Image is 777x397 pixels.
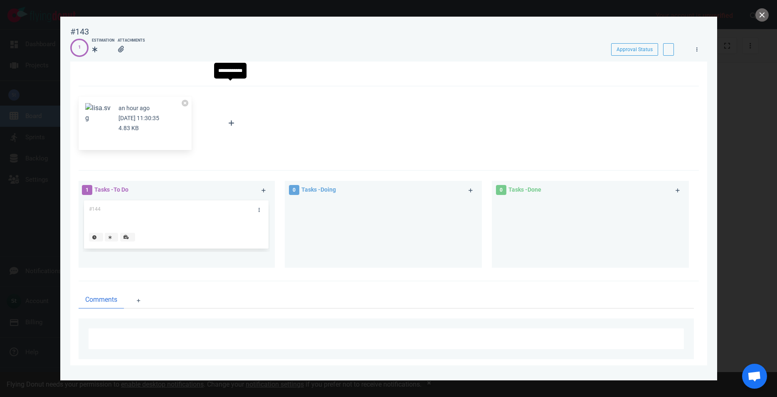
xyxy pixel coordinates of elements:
small: an hour ago [118,105,150,111]
small: [DATE] 11:30:35 [118,115,159,121]
div: 1 [78,44,81,51]
button: Zoom image [85,103,112,123]
div: Estimation [92,38,114,44]
button: Approval Status [611,43,658,56]
span: 0 [289,185,299,195]
button: close [755,8,769,22]
span: Tasks - To Do [94,186,128,193]
small: 4.83 KB [118,125,139,131]
div: Attachments [118,38,145,44]
span: 1 [82,185,92,195]
span: #144 [89,206,101,212]
span: Tasks - Doing [301,186,336,193]
span: Tasks - Done [508,186,541,193]
div: Open chat [742,364,767,389]
div: #143 [70,27,89,37]
span: 0 [496,185,506,195]
span: Comments [85,295,117,305]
